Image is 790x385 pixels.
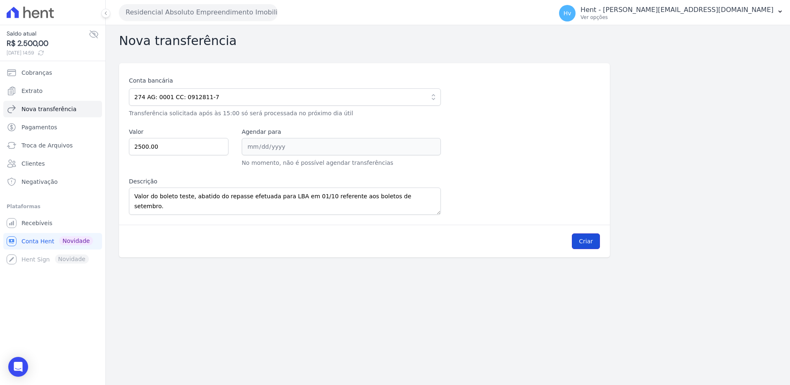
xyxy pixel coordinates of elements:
p: Transferência solicitada após às 15:00 só será processada no próximo dia útil [129,109,441,118]
span: Saldo atual [7,29,89,38]
span: R$ 2.500,00 [7,38,89,49]
p: Hent - [PERSON_NAME][EMAIL_ADDRESS][DOMAIN_NAME] [581,6,773,14]
h2: Nova transferência [119,33,777,48]
nav: Sidebar [7,64,99,268]
span: Nova transferência [21,105,76,113]
span: Pagamentos [21,123,57,131]
div: Open Intercom Messenger [8,357,28,377]
span: Cobranças [21,69,52,77]
a: Clientes [3,155,102,172]
p: No momento, não é possível agendar transferências [242,159,441,167]
span: Troca de Arquivos [21,141,73,150]
button: Hv Hent - [PERSON_NAME][EMAIL_ADDRESS][DOMAIN_NAME] Ver opções [552,2,790,25]
a: Pagamentos [3,119,102,135]
span: Recebíveis [21,219,52,227]
span: [DATE] 14:59 [7,49,89,57]
button: Residencial Absoluto Empreendimento Imobiliario SPE LTDA [119,4,278,21]
a: Troca de Arquivos [3,137,102,154]
a: Conta Hent Novidade [3,233,102,250]
a: Extrato [3,83,102,99]
a: Cobranças [3,64,102,81]
p: Ver opções [581,14,773,21]
span: Conta Hent [21,237,54,245]
label: Agendar para [242,128,441,136]
label: Valor [129,128,228,136]
span: Clientes [21,159,45,168]
a: Recebíveis [3,215,102,231]
span: Extrato [21,87,43,95]
a: Negativação [3,173,102,190]
div: Plataformas [7,202,99,212]
span: Negativação [21,178,58,186]
button: Criar [572,233,600,249]
span: Novidade [59,236,93,245]
a: Nova transferência [3,101,102,117]
label: Conta bancária [129,76,441,85]
span: Hv [564,10,571,16]
label: Descrição [129,177,441,186]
